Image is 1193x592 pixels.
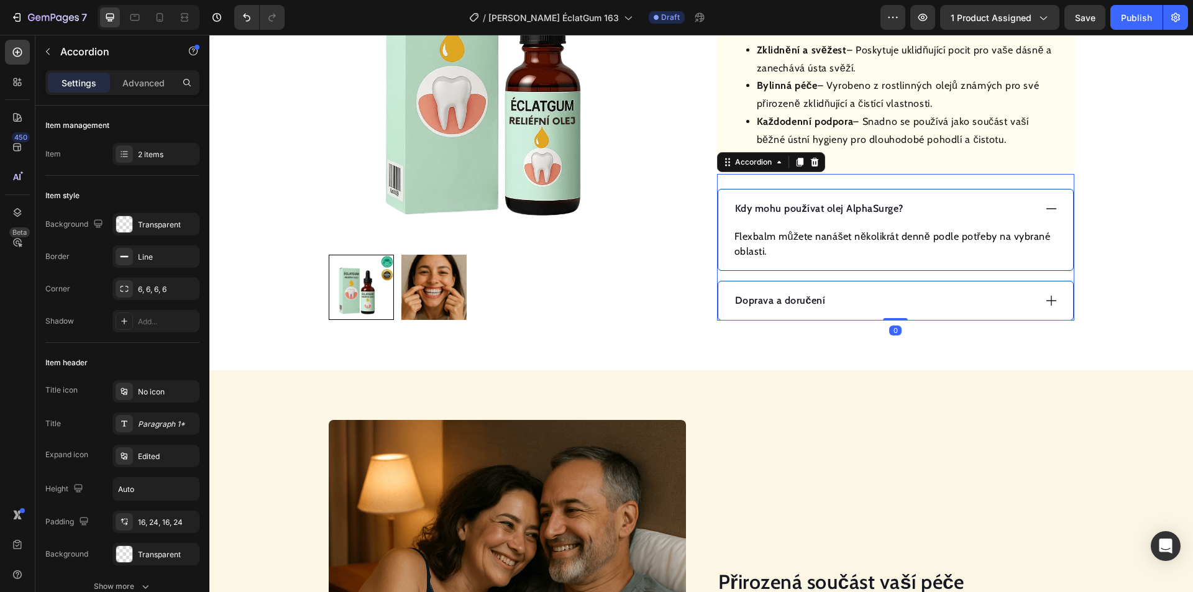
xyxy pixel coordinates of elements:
[526,258,616,273] p: Doprava a doručení
[45,148,61,160] div: Item
[45,449,88,460] div: Expand icon
[488,11,619,24] span: [PERSON_NAME] ÉclatGum 163
[45,251,70,262] div: Border
[547,81,644,93] strong: Každodenní podpora
[9,227,30,237] div: Beta
[45,190,80,201] div: Item style
[5,5,93,30] button: 7
[45,514,91,531] div: Padding
[45,385,78,396] div: Title icon
[45,481,86,498] div: Height
[525,194,848,224] p: Flexbalm můžete nanášet několikrát denně podle potřeby na vybrané oblasti.
[1151,531,1181,561] div: Open Intercom Messenger
[138,149,196,160] div: 2 items
[547,45,608,57] strong: Bylinná péče
[62,76,96,89] p: Settings
[60,44,166,59] p: Accordion
[940,5,1059,30] button: 1 product assigned
[45,283,70,294] div: Corner
[113,478,199,500] input: Auto
[209,35,1193,592] iframe: Design area
[483,11,486,24] span: /
[680,291,692,301] div: 0
[523,122,565,133] div: Accordion
[122,76,165,89] p: Advanced
[45,549,88,560] div: Background
[547,42,850,78] li: – Vyrobeno z rostlinných olejů známých pro své přirozeně zklidňující a čistící vlastnosti.
[138,451,196,462] div: Edited
[138,284,196,295] div: 6, 6, 6, 6
[138,386,196,398] div: No icon
[508,533,865,562] h2: Přirozená součást vaší péče
[1121,11,1152,24] div: Publish
[661,12,680,23] span: Draft
[12,132,30,142] div: 450
[45,120,109,131] div: Item management
[1110,5,1163,30] button: Publish
[138,549,196,560] div: Transparent
[45,418,61,429] div: Title
[138,517,196,528] div: 16, 24, 16, 24
[138,419,196,430] div: Paragraph 1*
[138,316,196,327] div: Add...
[138,252,196,263] div: Line
[234,5,285,30] div: Undo/Redo
[138,219,196,230] div: Transparent
[45,357,88,368] div: Item header
[951,11,1031,24] span: 1 product assigned
[526,166,694,181] p: Kdy mohu používat olej AlphaSurge?
[81,10,87,25] p: 7
[45,216,106,233] div: Background
[1064,5,1105,30] button: Save
[45,316,74,327] div: Shadow
[1075,12,1095,23] span: Save
[547,78,850,114] li: – Snadno se používá jako součást vaší běžné ústní hygieny pro dlouhodobé pohodlí a čistotu.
